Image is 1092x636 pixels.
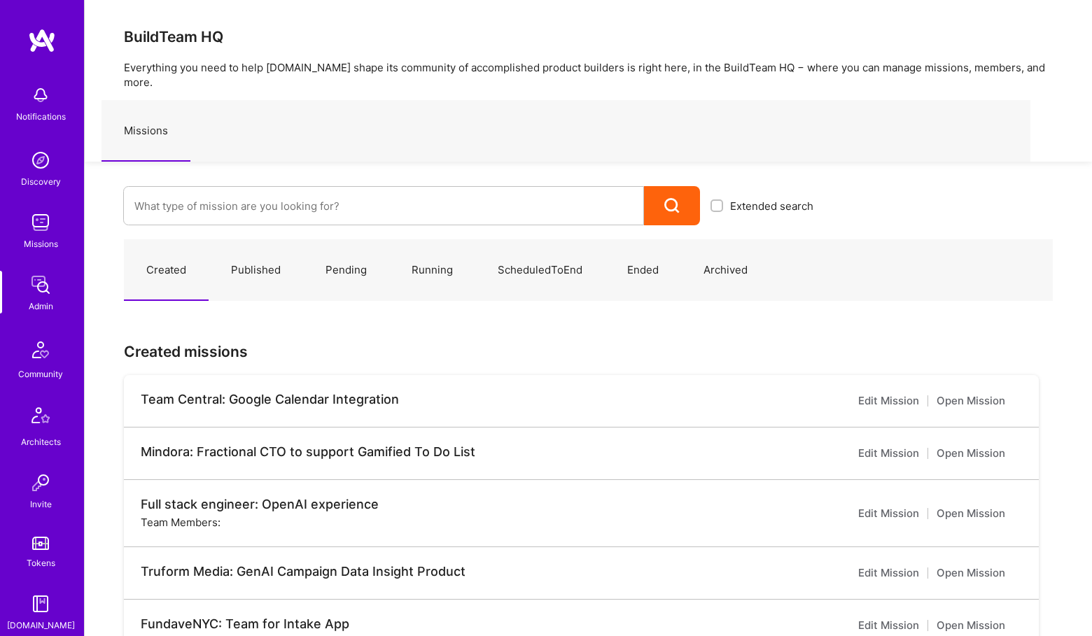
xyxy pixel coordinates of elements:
a: ScheduledToEnd [475,240,605,301]
img: discovery [27,146,55,174]
img: Architects [24,401,57,434]
i: icon ArrowRight [1014,397,1022,405]
i: icon ArrowRight [1014,449,1022,458]
img: admin teamwork [27,271,55,299]
a: Open Mission [937,565,1022,581]
p: Everything you need to help [DOMAIN_NAME] shape its community of accomplished product builders is... [124,60,1053,90]
img: tokens [32,537,49,550]
a: Edit Mission [858,393,919,409]
a: Edit Mission [858,565,919,581]
div: Truform Media: GenAI Campaign Data Insight Product [141,564,465,579]
span: Extended search [730,199,813,213]
a: Published [209,240,303,301]
div: Full stack engineer: OpenAI experience [141,497,379,512]
div: Invite [30,497,52,511]
a: Created [124,240,209,301]
a: Edit Mission [858,617,919,634]
i: icon ArrowRight [1014,621,1022,630]
i: icon ArrowRight [1014,569,1022,577]
div: Tokens [27,556,55,570]
img: logo [28,28,56,53]
div: Missions [24,236,58,251]
i: icon Search [664,198,680,214]
img: bell [27,81,55,109]
i: icon ArrowRight [1014,509,1022,518]
div: Notifications [16,109,66,124]
div: Architects [21,434,61,449]
img: guide book [27,590,55,618]
h3: BuildTeam HQ [124,28,1053,45]
img: Invite [27,469,55,497]
div: [DOMAIN_NAME] [7,618,75,633]
div: Team Central: Google Calendar Integration [141,392,399,407]
a: Open Mission [937,445,1022,462]
a: Pending [303,240,389,301]
a: Open Mission [937,393,1022,409]
a: Edit Mission [858,445,919,462]
a: Edit Mission [858,505,919,522]
img: Community [24,333,57,367]
img: teamwork [27,209,55,236]
div: Admin [29,299,53,313]
div: Community [18,367,63,381]
a: Missions [101,101,190,162]
a: Open Mission [937,617,1022,634]
div: FundaveNYC: Team for Intake App [141,616,349,632]
h3: Created missions [124,343,1053,360]
a: Running [389,240,475,301]
input: What type of mission are you looking for? [134,188,633,224]
div: Mindora: Fractional CTO to support Gamified To Do List [141,444,475,460]
a: Open Mission [937,505,1022,522]
a: Archived [681,240,770,301]
div: Team Members: [141,515,220,530]
a: Ended [605,240,681,301]
div: Discovery [21,174,61,189]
